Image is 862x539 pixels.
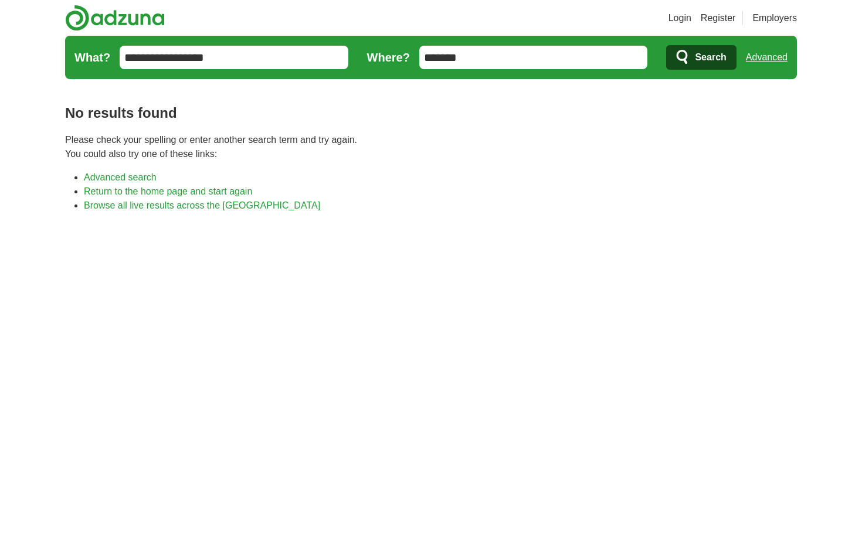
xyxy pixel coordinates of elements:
a: Employers [752,11,797,25]
a: Return to the home page and start again [84,186,252,196]
label: Where? [367,49,410,66]
span: Search [695,46,726,69]
label: What? [74,49,110,66]
button: Search [666,45,736,70]
h1: No results found [65,103,797,124]
a: Register [701,11,736,25]
a: Advanced search [84,172,157,182]
a: Login [668,11,691,25]
a: Advanced [746,46,788,69]
p: Please check your spelling or enter another search term and try again. You could also try one of ... [65,133,797,161]
a: Browse all live results across the [GEOGRAPHIC_DATA] [84,200,320,210]
img: Adzuna logo [65,5,165,31]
